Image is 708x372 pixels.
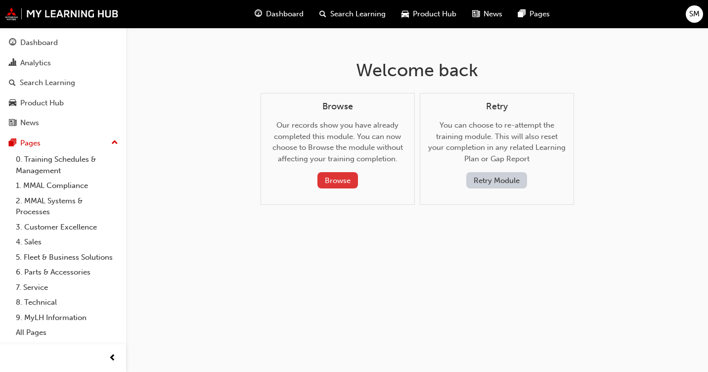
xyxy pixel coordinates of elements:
span: search-icon [319,8,326,20]
a: 8. Technical [12,295,122,310]
a: 2. MMAL Systems & Processes [12,193,122,220]
a: car-iconProduct Hub [394,4,464,24]
a: search-iconSearch Learning [311,4,394,24]
span: car-icon [9,99,16,108]
a: 4. Sales [12,234,122,250]
span: prev-icon [109,352,116,365]
a: 9. MyLH Information [12,310,122,325]
span: news-icon [472,8,480,20]
span: news-icon [9,119,16,128]
a: 0. Training Schedules & Management [12,152,122,178]
a: guage-iconDashboard [247,4,311,24]
span: guage-icon [9,39,16,47]
a: news-iconNews [464,4,510,24]
span: News [484,8,502,20]
div: Analytics [20,57,51,69]
h1: Welcome back [261,59,574,81]
span: car-icon [401,8,409,20]
span: up-icon [111,137,118,149]
button: Pages [4,134,122,152]
span: Dashboard [266,8,304,20]
h4: Browse [269,101,406,112]
a: News [4,114,122,132]
span: SM [689,8,700,20]
span: pages-icon [9,139,16,148]
span: Search Learning [330,8,386,20]
span: pages-icon [518,8,526,20]
div: Search Learning [20,77,75,89]
a: Product Hub [4,94,122,112]
span: guage-icon [255,8,262,20]
span: Product Hub [413,8,456,20]
div: Pages [20,138,41,149]
a: 6. Parts & Accessories [12,265,122,280]
button: SM [686,5,703,23]
h4: Retry [428,101,566,112]
button: Browse [317,172,358,188]
img: mmal [5,7,119,20]
div: Product Hub [20,97,64,109]
a: Dashboard [4,34,122,52]
span: chart-icon [9,59,16,68]
a: pages-iconPages [510,4,558,24]
a: Analytics [4,54,122,72]
a: 3. Customer Excellence [12,220,122,235]
div: News [20,117,39,129]
button: Retry Module [466,172,527,188]
button: DashboardAnalyticsSearch LearningProduct HubNews [4,32,122,134]
span: Pages [530,8,550,20]
div: Dashboard [20,37,58,48]
span: search-icon [9,79,16,88]
a: 1. MMAL Compliance [12,178,122,193]
a: 5. Fleet & Business Solutions [12,250,122,265]
a: All Pages [12,325,122,340]
a: 7. Service [12,280,122,295]
div: Our records show you have already completed this module. You can now choose to Browse the module ... [269,101,406,189]
div: You can choose to re-attempt the training module. This will also reset your completion in any rel... [428,101,566,189]
a: Search Learning [4,74,122,92]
